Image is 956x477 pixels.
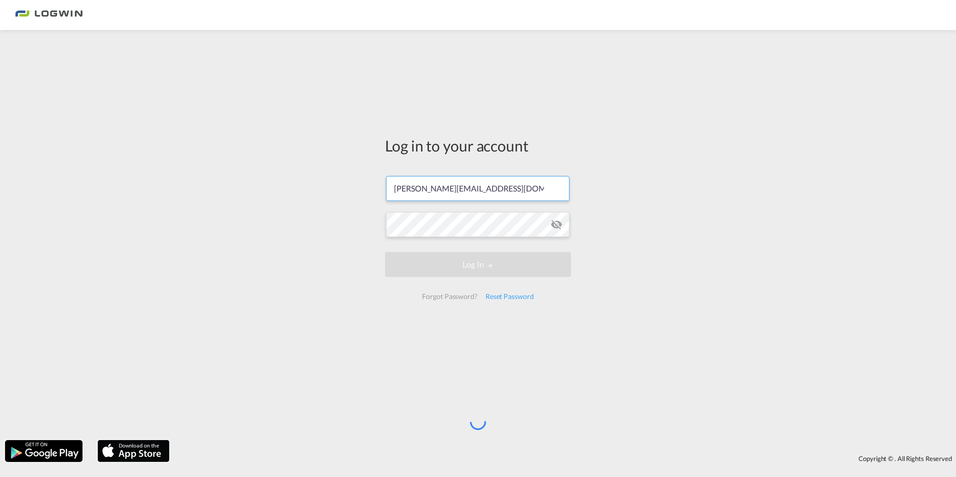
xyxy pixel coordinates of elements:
[385,135,571,156] div: Log in to your account
[418,287,481,305] div: Forgot Password?
[96,439,170,463] img: apple.png
[550,218,562,230] md-icon: icon-eye-off
[4,439,83,463] img: google.png
[386,176,569,201] input: Enter email/phone number
[481,287,538,305] div: Reset Password
[15,4,82,26] img: 2761ae10d95411efa20a1f5e0282d2d7.png
[385,252,571,277] button: LOGIN
[174,450,956,467] div: Copyright © . All Rights Reserved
